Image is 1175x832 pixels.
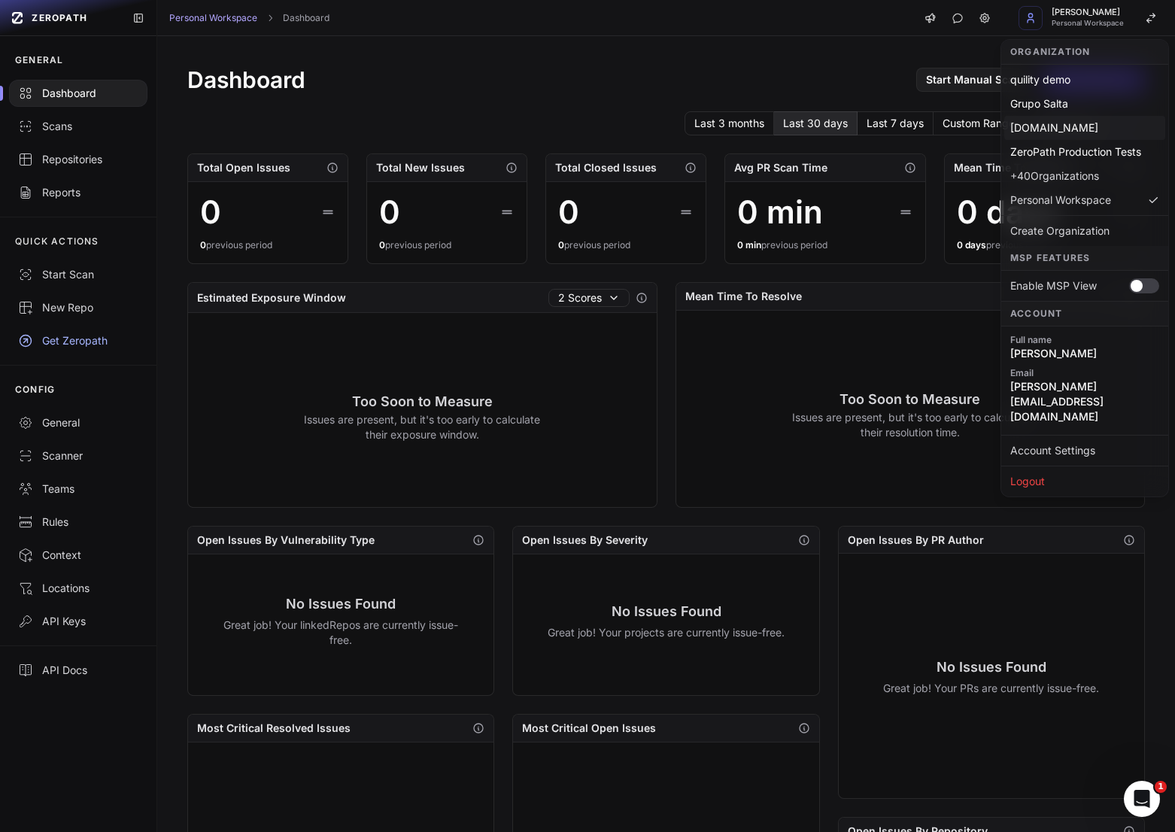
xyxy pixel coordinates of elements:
[1155,781,1167,793] span: 1
[376,160,465,175] h2: Total New Issues
[1000,39,1169,497] div: [PERSON_NAME] Personal Workspace
[1001,40,1168,65] div: Organization
[1010,346,1159,361] span: [PERSON_NAME]
[522,533,648,548] h2: Open Issues By Severity
[1010,334,1159,346] span: Full name
[379,194,400,230] div: 0
[169,12,257,24] a: Personal Workspace
[15,384,55,396] p: CONFIG
[1001,246,1168,271] div: MSP Features
[32,12,87,24] span: ZEROPATH
[1010,278,1097,293] span: Enable MSP View
[934,111,1025,135] button: Custom Range
[1124,781,1160,817] iframe: Intercom live chat
[18,548,138,563] div: Context
[200,239,206,251] span: 0
[1004,219,1165,243] div: Create Organization
[548,289,630,307] button: 2 Scores
[15,54,63,66] p: GENERAL
[283,12,329,24] a: Dashboard
[265,13,275,23] svg: chevron right,
[304,391,541,412] h3: Too Soon to Measure
[197,533,375,548] h2: Open Issues By Vulnerability Type
[197,721,351,736] h2: Most Critical Resolved Issues
[6,6,120,30] a: ZEROPATH
[197,160,290,175] h2: Total Open Issues
[548,625,785,640] p: Great job! Your projects are currently issue-free.
[558,239,564,251] span: 0
[883,657,1099,678] h3: No Issues Found
[558,194,579,230] div: 0
[18,152,138,167] div: Repositories
[548,601,785,622] h3: No Issues Found
[883,681,1099,696] p: Great job! Your PRs are currently issue-free.
[18,481,138,496] div: Teams
[15,235,99,247] p: QUICK ACTIONS
[379,239,385,251] span: 0
[522,721,656,736] h2: Most Critical Open Issues
[1004,140,1165,164] div: ZeroPath Production Tests
[1004,469,1165,493] div: Logout
[791,389,1028,410] h3: Too Soon to Measure
[1004,68,1165,92] div: quility demo
[1001,301,1168,326] div: Account
[848,533,984,548] h2: Open Issues By PR Author
[774,111,858,135] button: Last 30 days
[954,160,1070,175] h2: Mean Time To Resolve
[734,160,827,175] h2: Avg PR Scan Time
[18,300,138,315] div: New Repo
[18,663,138,678] div: API Docs
[916,68,1031,92] a: Start Manual Scan
[791,410,1028,440] p: Issues are present, but it's too early to calculate their resolution time.
[200,194,221,230] div: 0
[18,86,138,101] div: Dashboard
[18,415,138,430] div: General
[685,111,774,135] button: Last 3 months
[223,618,460,648] p: Great job! Your linkedRepos are currently issue-free.
[223,594,460,615] h3: No Issues Found
[1010,379,1159,424] span: [PERSON_NAME][EMAIL_ADDRESS][DOMAIN_NAME]
[558,239,694,251] div: previous period
[685,289,802,304] h2: Mean Time To Resolve
[1052,8,1124,17] span: [PERSON_NAME]
[1004,439,1165,463] a: Account Settings
[18,448,138,463] div: Scanner
[858,111,934,135] button: Last 7 days
[187,66,305,93] h1: Dashboard
[957,194,1059,230] div: 0 days
[1004,116,1165,140] div: [DOMAIN_NAME]
[1004,92,1165,116] div: Grupo Salta
[197,290,346,305] h2: Estimated Exposure Window
[737,239,761,251] span: 0 min
[555,160,657,175] h2: Total Closed Issues
[1052,20,1124,27] span: Personal Workspace
[304,412,541,442] p: Issues are present, but it's too early to calculate their exposure window.
[18,119,138,134] div: Scans
[18,614,138,629] div: API Keys
[1004,188,1165,212] div: Personal Workspace
[18,515,138,530] div: Rules
[18,333,138,348] div: Get Zeropath
[1004,164,1165,188] div: + 40 Organizations
[379,239,515,251] div: previous period
[18,267,138,282] div: Start Scan
[18,185,138,200] div: Reports
[1010,367,1159,379] span: Email
[737,239,913,251] div: previous period
[169,12,329,24] nav: breadcrumb
[18,581,138,596] div: Locations
[957,239,986,251] span: 0 days
[737,194,823,230] div: 0 min
[200,239,335,251] div: previous period
[957,239,1133,251] div: previous period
